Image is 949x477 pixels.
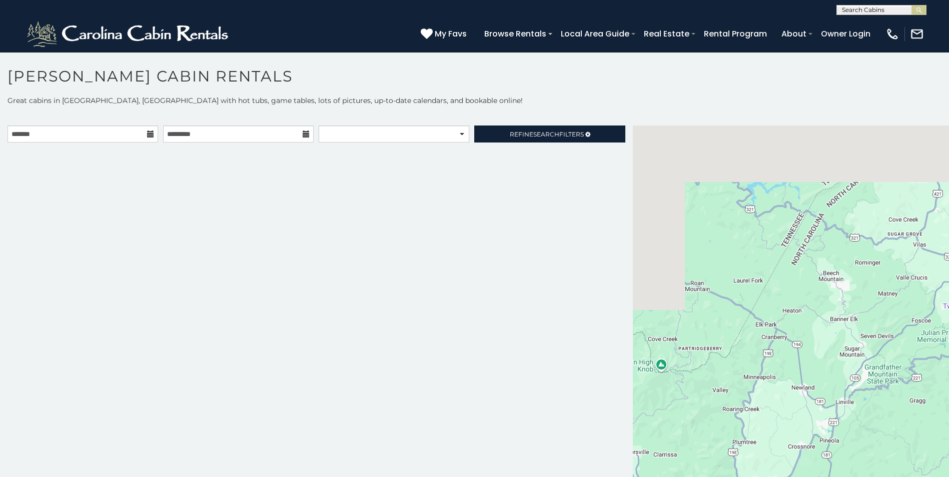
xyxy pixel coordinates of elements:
[25,19,233,49] img: White-1-2.png
[510,130,584,138] span: Refine Filters
[435,27,467,40] span: My Favs
[776,25,811,42] a: About
[885,27,899,41] img: phone-regular-white.png
[816,25,875,42] a: Owner Login
[639,25,694,42] a: Real Estate
[699,25,772,42] a: Rental Program
[421,27,469,40] a: My Favs
[479,25,551,42] a: Browse Rentals
[556,25,634,42] a: Local Area Guide
[474,125,625,142] a: RefineSearchFilters
[533,130,559,138] span: Search
[910,27,924,41] img: mail-regular-white.png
